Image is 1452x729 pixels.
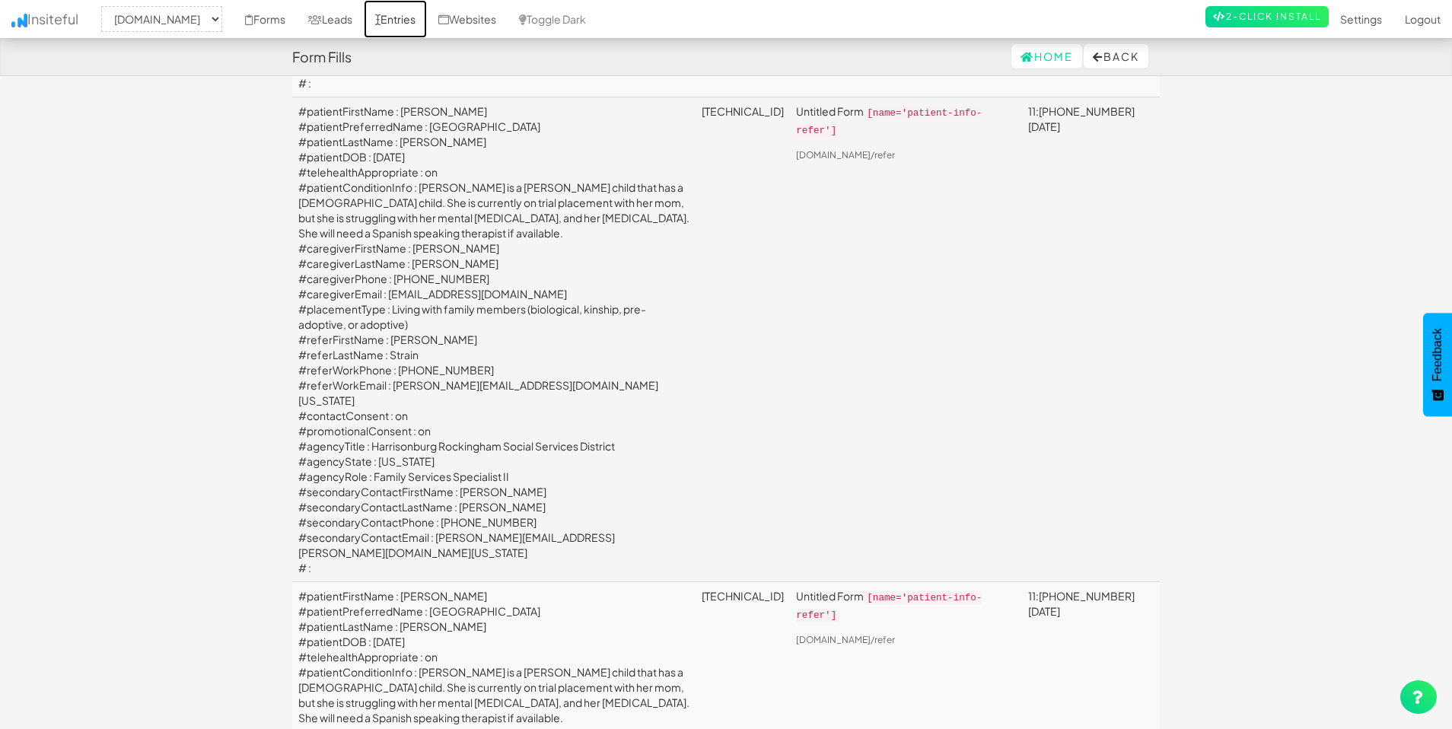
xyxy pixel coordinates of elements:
[796,149,895,161] a: [DOMAIN_NAME]/refer
[796,103,1016,138] p: Untitled Form
[796,588,1016,623] p: Untitled Form
[1084,44,1148,68] button: Back
[1423,313,1452,416] button: Feedback - Show survey
[1011,44,1082,68] a: Home
[292,49,352,65] h4: Form Fills
[796,107,982,138] code: [name='patient-info-refer']
[11,14,27,27] img: icon.png
[1022,97,1160,582] td: 11:[PHONE_NUMBER][DATE]
[292,97,696,582] td: #patientFirstName : [PERSON_NAME] #patientPreferredName : [GEOGRAPHIC_DATA] #patientLastName : [P...
[702,104,784,118] a: [TECHNICAL_ID]
[1205,6,1329,27] a: 2-Click Install
[796,591,982,622] code: [name='patient-info-refer']
[796,634,895,645] a: [DOMAIN_NAME]/refer
[1431,328,1444,381] span: Feedback
[702,589,784,603] a: [TECHNICAL_ID]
